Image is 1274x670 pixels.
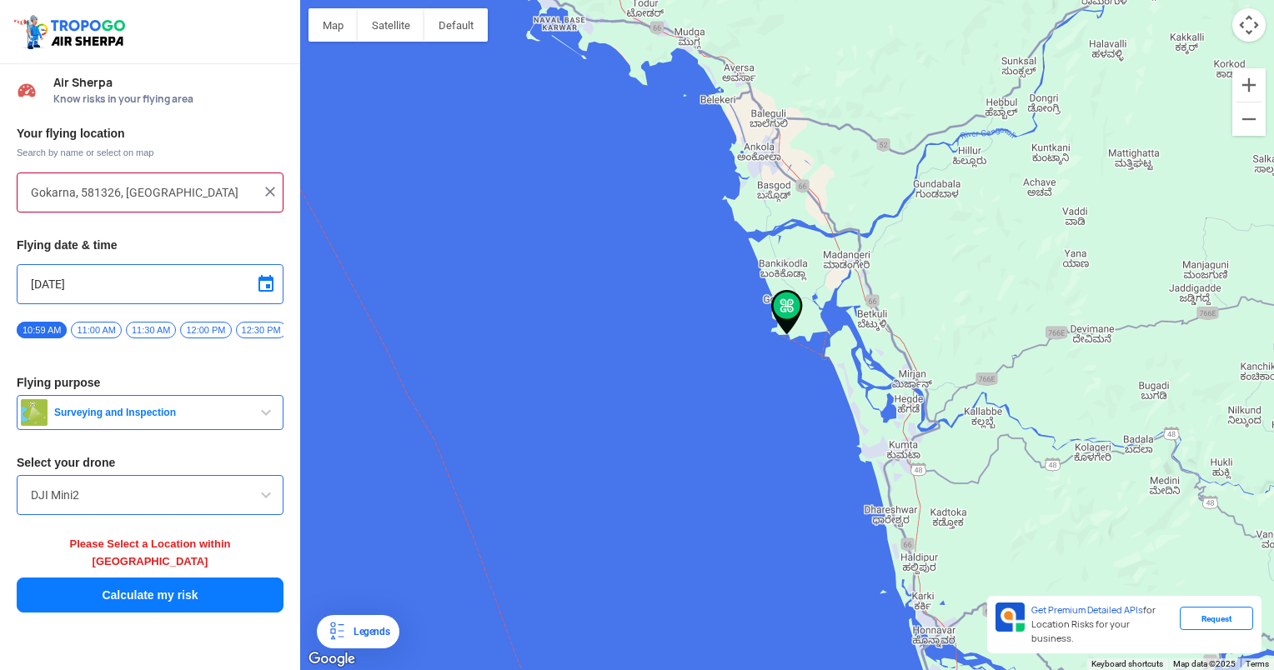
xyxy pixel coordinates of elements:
[1173,659,1236,668] span: Map data ©2025
[21,399,48,426] img: survey.png
[17,457,283,468] h3: Select your drone
[17,377,283,388] h3: Flying purpose
[327,622,347,642] img: Legends
[13,12,131,51] img: ic_tgdronemaps.svg
[53,76,283,89] span: Air Sherpa
[236,322,287,338] span: 12:30 PM
[53,92,283,106] span: Know risks in your flying area
[17,80,37,100] img: Risk Scores
[1232,102,1266,136] button: Zoom out
[1232,8,1266,42] button: Map camera controls
[17,577,283,612] button: Calculate my risk
[70,537,231,567] span: Please Select a Location within [GEOGRAPHIC_DATA]
[1025,602,1180,647] div: for Location Risks for your business.
[347,622,389,642] div: Legends
[304,648,359,670] a: Open this area in Google Maps (opens a new window)
[17,322,67,338] span: 10:59 AM
[262,183,278,200] img: ic_close.png
[308,8,358,42] button: Show street map
[17,239,283,251] h3: Flying date & time
[304,648,359,670] img: Google
[1031,604,1143,616] span: Get Premium Detailed APIs
[1180,607,1253,630] div: Request
[71,322,121,338] span: 11:00 AM
[180,322,231,338] span: 12:00 PM
[996,602,1025,632] img: Premium APIs
[17,127,283,139] h3: Your flying location
[1246,659,1269,668] a: Terms
[1091,658,1163,670] button: Keyboard shortcuts
[31,485,269,505] input: Search by name or Brand
[126,322,176,338] span: 11:30 AM
[358,8,424,42] button: Show satellite imagery
[31,182,257,202] input: Search your flying location
[17,146,283,159] span: Search by name or select on map
[1232,68,1266,102] button: Zoom in
[17,395,283,430] button: Surveying and Inspection
[31,274,269,294] input: Select Date
[48,406,256,419] span: Surveying and Inspection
